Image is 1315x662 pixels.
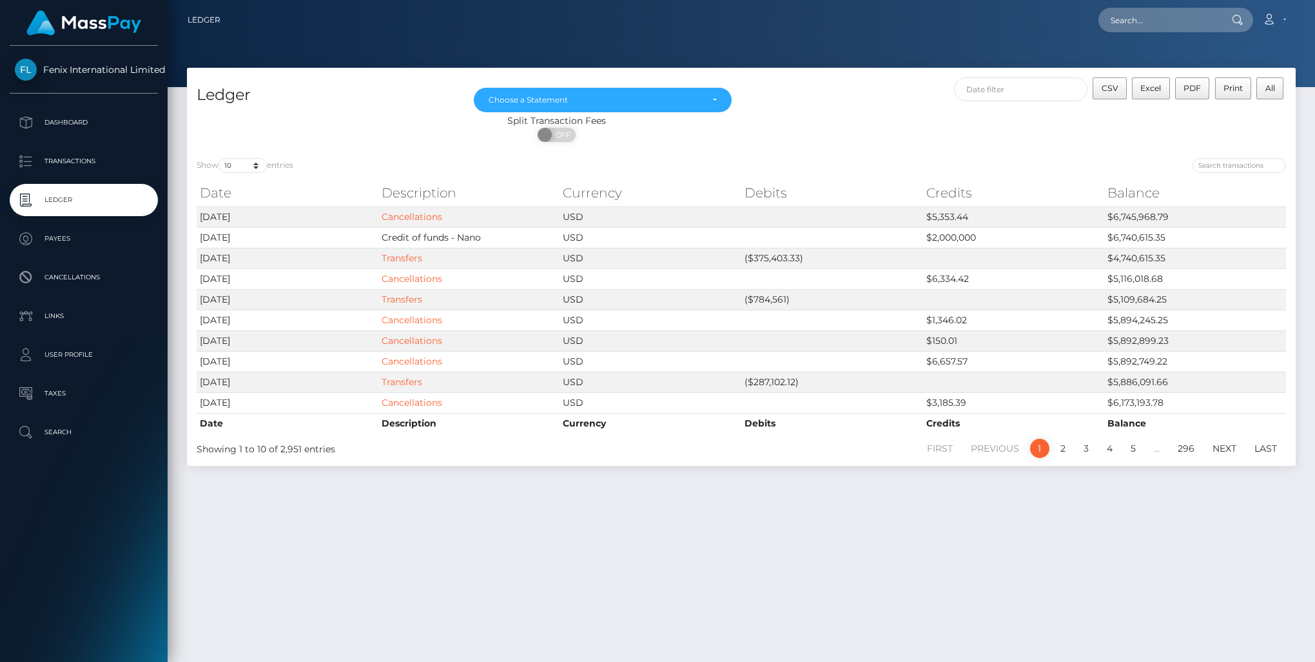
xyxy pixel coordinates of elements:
[10,300,158,332] a: Links
[219,158,267,173] select: Showentries
[188,6,220,34] a: Ledger
[1104,248,1286,268] td: $4,740,615.35
[26,10,141,35] img: MassPay Logo
[1124,439,1143,458] a: 5
[923,413,1105,434] th: Credits
[1104,289,1286,310] td: $5,109,684.25
[382,335,442,346] a: Cancellations
[197,289,378,310] td: [DATE]
[1215,77,1252,99] button: Print
[560,330,741,351] td: USD
[1193,158,1286,173] input: Search transactions
[923,392,1105,413] td: $3,185.39
[1205,439,1243,458] a: Next
[378,180,560,206] th: Description
[10,377,158,410] a: Taxes
[923,206,1105,227] td: $5,353.44
[1104,268,1286,289] td: $5,116,018.68
[560,268,741,289] td: USD
[15,190,153,210] p: Ledger
[197,206,378,227] td: [DATE]
[923,227,1105,248] td: $2,000,000
[560,180,741,206] th: Currency
[197,372,378,392] td: [DATE]
[1104,310,1286,330] td: $5,894,245.25
[10,145,158,177] a: Transactions
[1183,83,1201,93] span: PDF
[1053,439,1073,458] a: 2
[560,310,741,330] td: USD
[15,423,153,442] p: Search
[10,339,158,371] a: User Profile
[1140,83,1161,93] span: Excel
[382,356,442,367] a: Cancellations
[545,128,577,142] span: OFF
[378,227,560,248] td: Credit of funds - Nano
[10,64,158,75] span: Fenix International Limited
[197,227,378,248] td: [DATE]
[1256,77,1283,99] button: All
[1132,77,1170,99] button: Excel
[474,88,732,112] button: Choose a Statement
[1223,83,1243,93] span: Print
[1175,77,1210,99] button: PDF
[560,392,741,413] td: USD
[560,289,741,310] td: USD
[15,268,153,287] p: Cancellations
[10,184,158,216] a: Ledger
[560,413,741,434] th: Currency
[15,113,153,132] p: Dashboard
[923,351,1105,372] td: $6,657.57
[1171,439,1202,458] a: 296
[197,310,378,330] td: [DATE]
[741,372,923,392] td: ($287,102.12)
[1247,439,1284,458] a: Last
[923,268,1105,289] td: $6,334.42
[560,206,741,227] td: USD
[378,413,560,434] th: Description
[1104,330,1286,351] td: $5,892,899.23
[15,152,153,171] p: Transactions
[1098,8,1220,32] input: Search...
[382,252,422,264] a: Transfers
[15,384,153,403] p: Taxes
[197,437,639,456] div: Showing 1 to 10 of 2,951 entries
[187,114,926,128] div: Split Transaction Fees
[382,397,442,408] a: Cancellations
[741,180,923,206] th: Debits
[560,227,741,248] td: USD
[1093,77,1127,99] button: CSV
[1104,206,1286,227] td: $6,745,968.79
[197,248,378,268] td: [DATE]
[1030,439,1049,458] a: 1
[1104,351,1286,372] td: $5,892,749.22
[560,248,741,268] td: USD
[1102,83,1118,93] span: CSV
[197,330,378,351] td: [DATE]
[1104,392,1286,413] td: $6,173,193.78
[923,310,1105,330] td: $1,346.02
[10,261,158,294] a: Cancellations
[741,413,923,434] th: Debits
[1076,439,1096,458] a: 3
[15,306,153,326] p: Links
[1104,413,1286,434] th: Balance
[741,248,923,268] td: ($375,403.33)
[1104,227,1286,248] td: $6,740,615.35
[197,268,378,289] td: [DATE]
[197,180,378,206] th: Date
[923,180,1105,206] th: Credits
[1265,83,1275,93] span: All
[197,158,293,173] label: Show entries
[15,345,153,365] p: User Profile
[197,413,378,434] th: Date
[489,95,702,105] div: Choose a Statement
[741,289,923,310] td: ($784,561)
[1104,180,1286,206] th: Balance
[382,294,422,305] a: Transfers
[954,77,1088,101] input: Date filter
[382,314,442,326] a: Cancellations
[382,273,442,285] a: Cancellations
[1104,372,1286,392] td: $5,886,091.66
[10,223,158,255] a: Payees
